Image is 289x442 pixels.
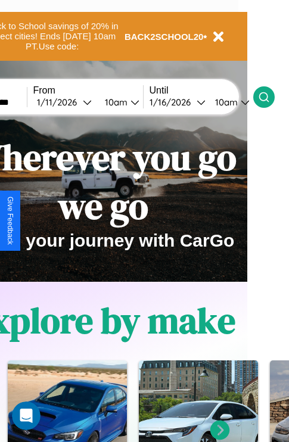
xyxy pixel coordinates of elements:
div: 10am [99,97,130,108]
button: 1/11/2026 [33,96,95,108]
label: Until [150,85,253,96]
div: 10am [209,97,241,108]
div: 1 / 16 / 2026 [150,97,197,108]
div: Give Feedback [6,197,14,245]
button: 10am [206,96,253,108]
label: From [33,85,143,96]
button: 10am [95,96,143,108]
div: 1 / 11 / 2026 [37,97,83,108]
b: BACK2SCHOOL20 [125,32,204,42]
iframe: Intercom live chat [12,401,41,430]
